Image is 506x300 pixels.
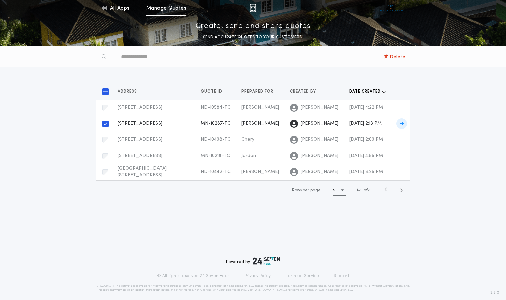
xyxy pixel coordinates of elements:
span: Chery [241,137,254,142]
span: ND-10442-TC [201,169,231,174]
span: Prepared for [241,89,275,94]
button: Date created [349,88,386,95]
img: logo [253,257,280,265]
p: Create, send and share quotes [196,21,311,32]
a: [URL][DOMAIN_NAME] [254,289,287,291]
span: [PERSON_NAME] [301,169,338,175]
span: [PERSON_NAME] [241,121,279,126]
span: [PERSON_NAME] [301,104,338,111]
span: [STREET_ADDRESS] [118,121,162,126]
span: MN-10218-TC [201,153,230,158]
button: 5 [333,185,346,196]
span: Date created [349,89,382,94]
span: [STREET_ADDRESS] [118,105,162,110]
span: of 7 [364,187,370,193]
span: [DATE] 2:09 PM [349,137,383,142]
p: DISCLAIMER: This estimate is provided for informational purposes only. 24|Seven Fees, a product o... [96,284,410,292]
div: Powered by [226,257,280,265]
h1: 5 [333,187,335,194]
span: Jordan [241,153,256,158]
span: [PERSON_NAME] [301,120,338,127]
span: ND-10584-TC [201,105,231,110]
span: [PERSON_NAME] [301,136,338,143]
a: Privacy Policy [244,273,271,279]
button: Quote ID [201,88,227,95]
span: [GEOGRAPHIC_DATA][STREET_ADDRESS] [118,166,167,178]
span: Quote ID [201,89,224,94]
span: Created by [290,89,317,94]
span: [PERSON_NAME] [301,153,338,159]
span: [PERSON_NAME] [241,105,279,110]
span: [DATE] 4:55 PM [349,153,383,158]
span: MN-10287-TC [201,121,231,126]
span: [DATE] 2:13 PM [349,121,382,126]
span: 1 [357,188,358,192]
img: vs-icon [378,5,403,11]
a: Support [334,273,349,279]
span: [DATE] 6:25 PM [349,169,383,174]
span: Delete [390,53,405,61]
img: img [250,4,256,12]
span: ND-10498-TC [201,137,231,142]
span: [STREET_ADDRESS] [118,137,162,142]
span: [STREET_ADDRESS] [118,153,162,158]
p: SEND ACCURATE QUOTES TO YOUR CUSTOMERS. [203,34,303,41]
button: Delete [380,51,410,63]
p: © All rights reserved. 24|Seven Fees [157,273,230,279]
span: [DATE] 4:22 PM [349,105,383,110]
span: Address [118,89,138,94]
span: 5 [360,188,363,192]
button: Created by [290,88,321,95]
span: Rows per page: [292,188,322,192]
a: Terms of Service [286,273,319,279]
span: 3.8.0 [490,290,499,296]
span: [PERSON_NAME] [241,169,279,174]
button: Address [118,88,142,95]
